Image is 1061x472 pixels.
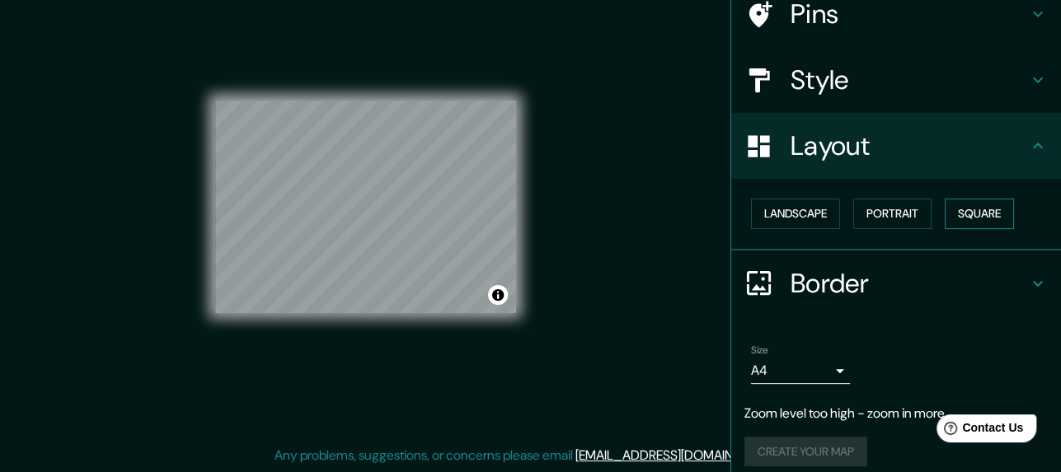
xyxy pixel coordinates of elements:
h4: Style [791,63,1028,96]
iframe: Help widget launcher [914,408,1043,454]
button: Square [945,199,1014,229]
button: Portrait [853,199,932,229]
a: [EMAIL_ADDRESS][DOMAIN_NAME] [575,446,779,464]
canvas: Map [215,100,516,313]
label: Size [751,343,768,357]
div: Style [731,47,1061,113]
p: Zoom level too high - zoom in more [744,404,1048,423]
div: Layout [731,113,1061,179]
p: Any problems, suggestions, or concerns please email . [275,446,782,465]
h4: Border [791,267,1028,300]
button: Toggle attribution [488,285,508,305]
div: Border [731,250,1061,316]
button: Landscape [751,199,840,229]
div: A4 [751,358,850,384]
h4: Layout [791,129,1028,162]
